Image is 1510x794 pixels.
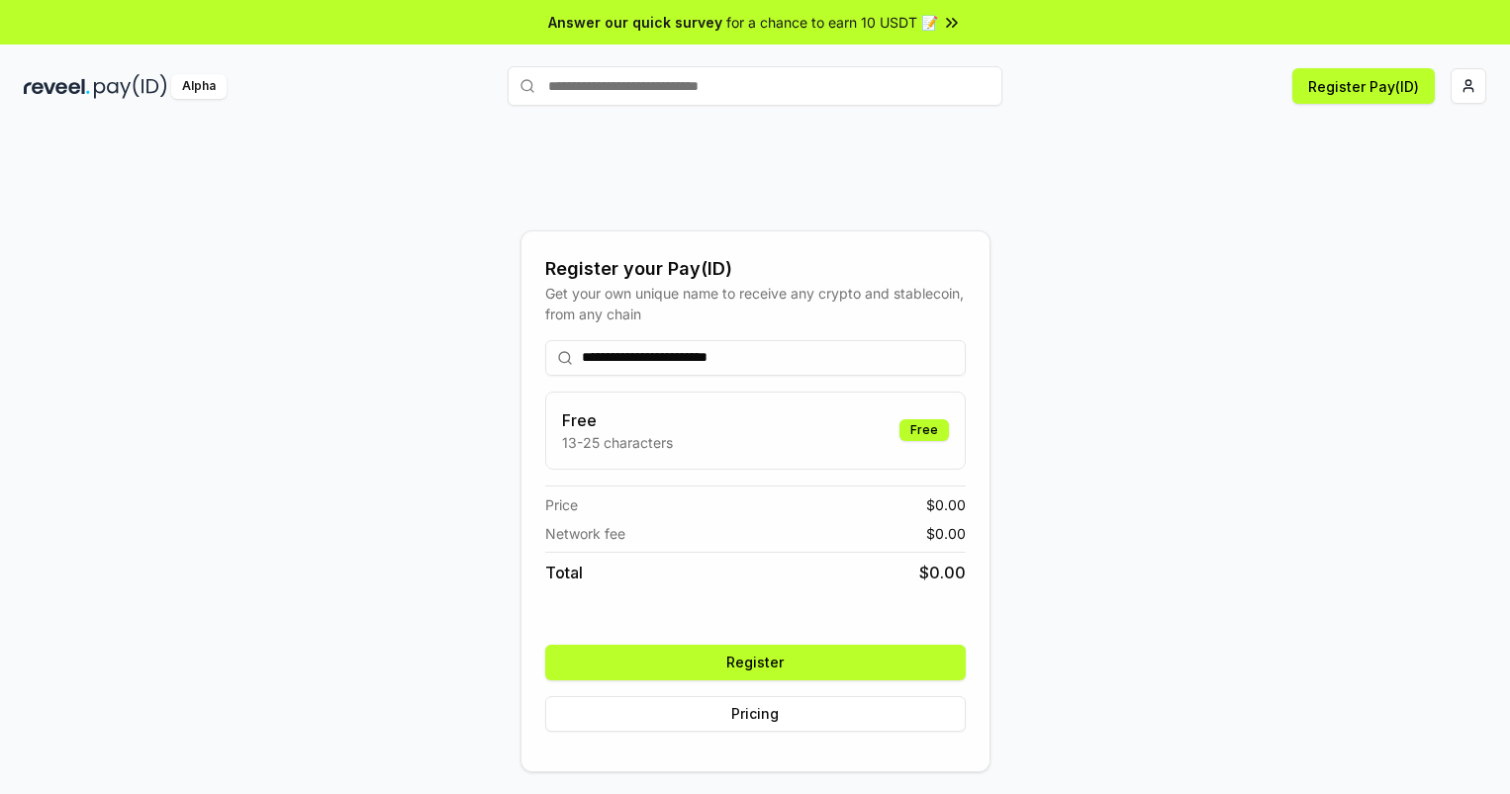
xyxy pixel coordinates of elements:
[726,12,938,33] span: for a chance to earn 10 USDT 📝
[926,523,966,544] span: $ 0.00
[562,432,673,453] p: 13-25 characters
[919,561,966,584] span: $ 0.00
[545,255,966,283] div: Register your Pay(ID)
[545,283,966,324] div: Get your own unique name to receive any crypto and stablecoin, from any chain
[899,419,949,441] div: Free
[545,645,966,680] button: Register
[545,561,583,584] span: Total
[545,696,966,732] button: Pricing
[94,74,167,99] img: pay_id
[24,74,90,99] img: reveel_dark
[171,74,227,99] div: Alpha
[545,523,625,544] span: Network fee
[1292,68,1435,104] button: Register Pay(ID)
[548,12,722,33] span: Answer our quick survey
[926,494,966,515] span: $ 0.00
[562,408,673,432] h3: Free
[545,494,578,515] span: Price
